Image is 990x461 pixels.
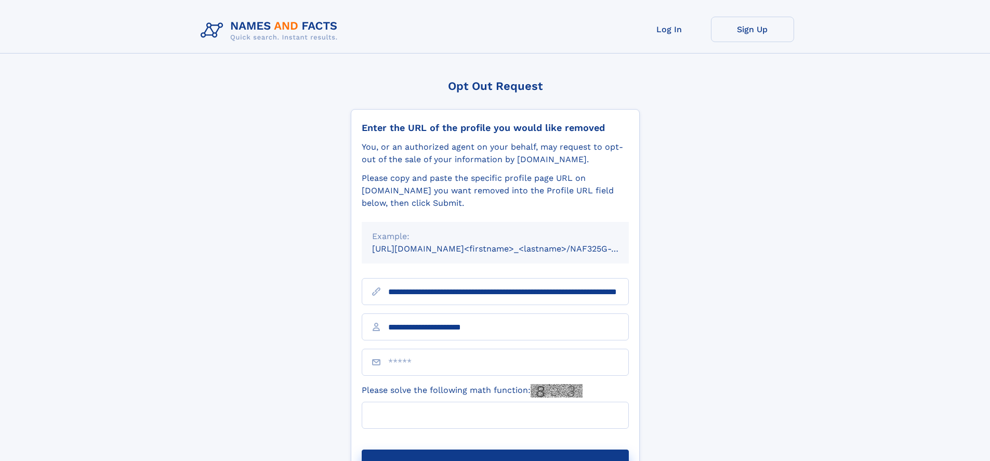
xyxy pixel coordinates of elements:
[196,17,346,45] img: Logo Names and Facts
[362,384,583,398] label: Please solve the following math function:
[372,244,649,254] small: [URL][DOMAIN_NAME]<firstname>_<lastname>/NAF325G-xxxxxxxx
[711,17,794,42] a: Sign Up
[628,17,711,42] a: Log In
[372,230,618,243] div: Example:
[351,80,640,93] div: Opt Out Request
[362,141,629,166] div: You, or an authorized agent on your behalf, may request to opt-out of the sale of your informatio...
[362,172,629,209] div: Please copy and paste the specific profile page URL on [DOMAIN_NAME] you want removed into the Pr...
[362,122,629,134] div: Enter the URL of the profile you would like removed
